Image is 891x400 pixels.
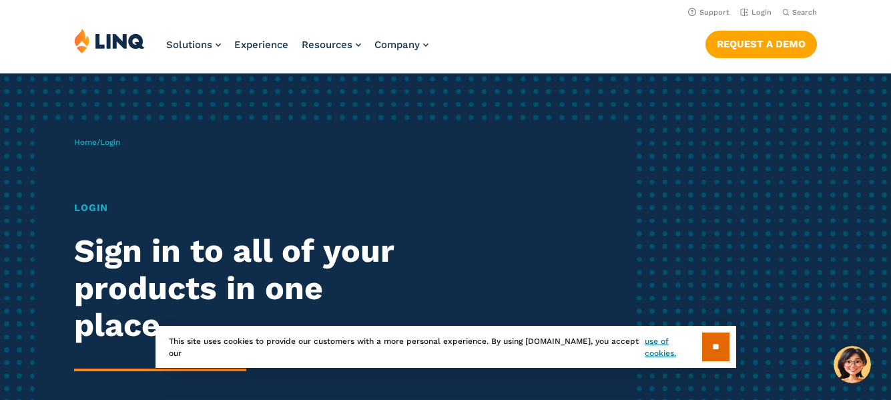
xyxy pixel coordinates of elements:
nav: Primary Navigation [166,28,428,72]
span: / [74,138,120,147]
a: Resources [302,39,361,51]
nav: Button Navigation [705,28,817,57]
button: Open Search Bar [782,7,817,17]
h2: Sign in to all of your products in one place. [74,232,417,343]
a: Support [688,8,729,17]
h1: Login [74,200,417,215]
a: Request a Demo [705,31,817,57]
span: Search [792,8,817,17]
a: Solutions [166,39,221,51]
a: Login [740,8,772,17]
button: Hello, have a question? Let’s chat. [834,346,871,383]
span: Resources [302,39,352,51]
span: Solutions [166,39,212,51]
a: use of cookies. [645,335,701,359]
a: Home [74,138,97,147]
a: Company [374,39,428,51]
img: LINQ | K‑12 Software [74,28,145,53]
div: This site uses cookies to provide our customers with a more personal experience. By using [DOMAIN... [156,326,736,368]
a: Experience [234,39,288,51]
span: Login [100,138,120,147]
span: Company [374,39,420,51]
